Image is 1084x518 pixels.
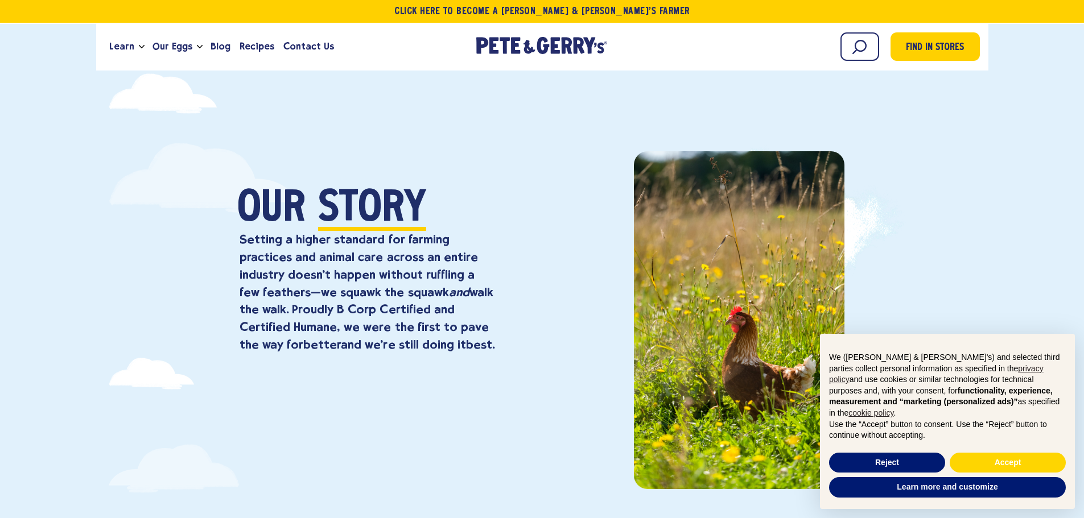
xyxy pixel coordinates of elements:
em: and [449,285,469,299]
span: Story [318,188,426,231]
a: Our Eggs [148,31,197,62]
a: Learn [105,31,139,62]
button: Open the dropdown menu for Our Eggs [197,45,203,49]
input: Search [840,32,879,61]
a: cookie policy [848,408,893,417]
strong: better [303,337,341,351]
span: Learn [109,39,134,53]
span: Our [237,188,306,231]
p: We ([PERSON_NAME] & [PERSON_NAME]'s) and selected third parties collect personal information as s... [829,352,1066,419]
a: Find in Stores [891,32,980,61]
span: Contact Us [283,39,334,53]
button: Open the dropdown menu for Learn [139,45,145,49]
span: Blog [211,39,230,53]
strong: best [466,337,492,351]
button: Reject [829,453,945,473]
span: Our Eggs [152,39,192,53]
span: Find in Stores [906,40,964,56]
p: Use the “Accept” button to consent. Use the “Reject” button to continue without accepting. [829,419,1066,441]
span: Recipes [240,39,274,53]
button: Accept [950,453,1066,473]
div: Notice [811,325,1084,518]
a: Blog [206,31,235,62]
a: Contact Us [279,31,339,62]
p: Setting a higher standard for farming practices and animal care across an entire industry doesn’t... [240,231,494,354]
a: Recipes [235,31,279,62]
button: Learn more and customize [829,477,1066,498]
